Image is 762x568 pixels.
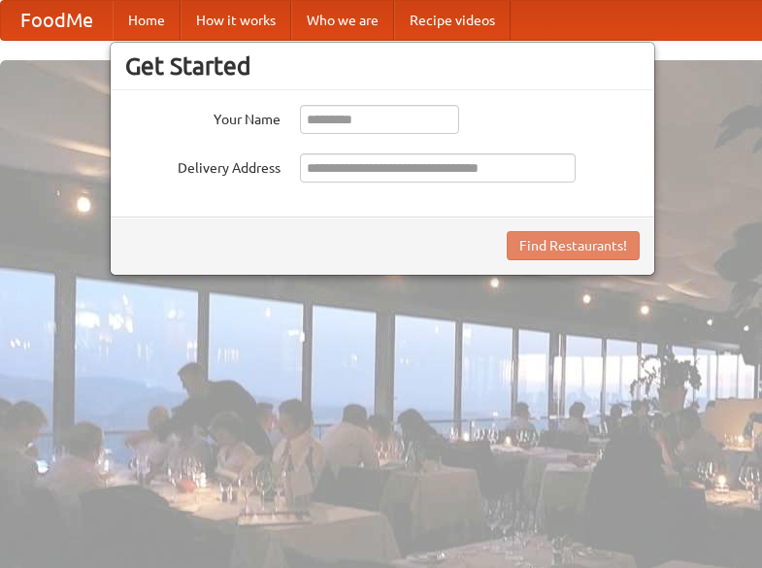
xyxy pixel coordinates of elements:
[125,153,281,178] label: Delivery Address
[1,1,113,40] a: FoodMe
[113,1,181,40] a: Home
[291,1,394,40] a: Who we are
[125,51,640,81] h3: Get Started
[507,231,640,260] button: Find Restaurants!
[181,1,291,40] a: How it works
[125,105,281,129] label: Your Name
[394,1,511,40] a: Recipe videos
